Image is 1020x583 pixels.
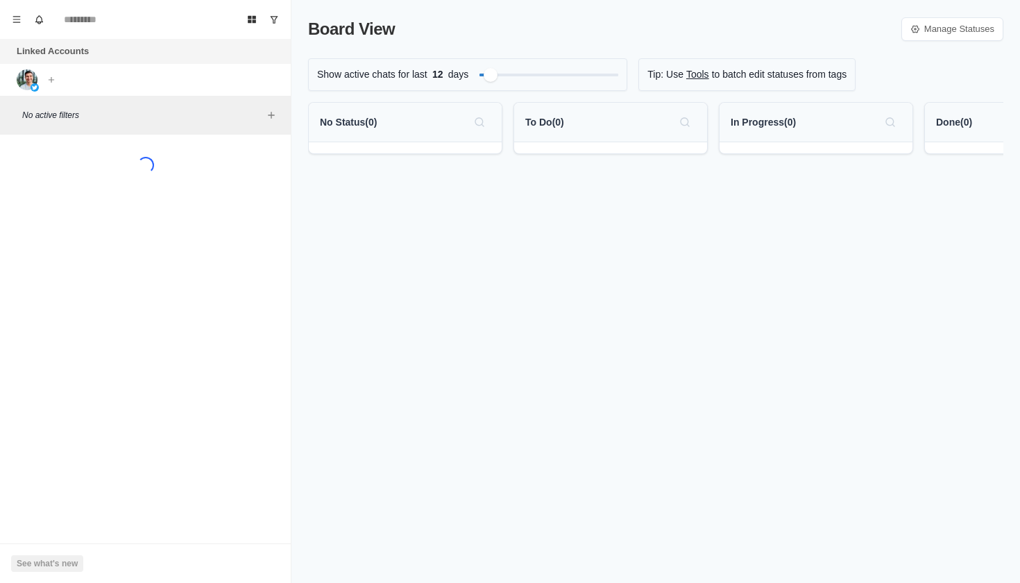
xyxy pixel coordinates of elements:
[674,111,696,133] button: Search
[468,111,491,133] button: Search
[936,115,972,130] p: Done ( 0 )
[28,8,50,31] button: Notifications
[17,69,37,90] img: picture
[241,8,263,31] button: Board View
[320,115,377,130] p: No Status ( 0 )
[263,107,280,124] button: Add filters
[17,44,89,58] p: Linked Accounts
[263,8,285,31] button: Show unread conversations
[686,67,709,82] a: Tools
[712,67,847,82] p: to batch edit statuses from tags
[427,67,448,82] span: 12
[525,115,564,130] p: To Do ( 0 )
[731,115,796,130] p: In Progress ( 0 )
[22,109,263,121] p: No active filters
[484,68,498,82] div: Filter by activity days
[43,71,60,88] button: Add account
[31,83,39,92] img: picture
[901,17,1003,41] a: Manage Statuses
[448,67,469,82] p: days
[308,17,395,42] p: Board View
[6,8,28,31] button: Menu
[317,67,427,82] p: Show active chats for last
[647,67,683,82] p: Tip: Use
[11,555,83,572] button: See what's new
[879,111,901,133] button: Search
